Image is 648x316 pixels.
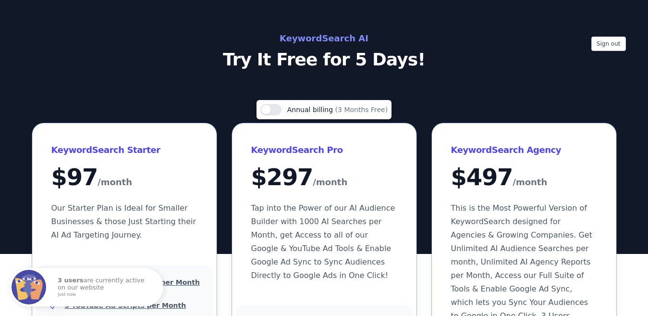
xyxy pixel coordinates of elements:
[451,142,597,158] h3: KeywordSearch Agency
[591,37,626,51] button: Sign out
[12,270,46,304] img: Fomo
[98,175,132,190] span: /month
[58,277,84,284] strong: 3 users
[51,142,197,158] h3: KeywordSearch Starter
[109,31,539,46] h2: KeywordSearch AI
[51,203,196,240] span: Our Starter Plan is Ideal for Smaller Businesses & those Just Starting their AI Ad Targeting Jour...
[251,203,395,280] span: Tap into the Power of our AI Audience Builder with 1000 AI Searches per Month, get Access to all ...
[335,106,388,114] span: (3 Months Free)
[287,106,335,114] span: Annual billing
[451,165,597,190] div: $ 497
[109,50,539,69] p: Try It Free for 5 Days!
[313,175,347,190] span: /month
[51,165,197,190] div: $ 97
[251,165,397,190] div: $ 297
[513,175,547,190] span: /month
[58,292,151,297] small: just now
[251,142,397,158] h3: KeywordSearch Pro
[58,277,154,297] p: are currently active on our website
